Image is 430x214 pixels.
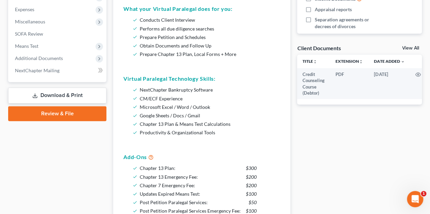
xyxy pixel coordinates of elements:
i: unfold_more [313,60,317,64]
li: Prepare Petition and Schedules [140,33,277,41]
td: PDF [330,68,368,99]
span: 1 [421,191,426,196]
span: $200 [246,181,257,190]
td: [DATE] [368,68,410,99]
span: Post Petition Paralegal Services Emergency Fee: [140,208,241,214]
li: Google Sheets / Docs / Gmail [140,111,277,120]
span: $300 [246,164,257,172]
span: Expenses [15,6,34,12]
li: Conducts Client Interview [140,16,277,24]
i: expand_more [400,60,405,64]
li: Obtain Documents and Follow Up [140,41,277,50]
i: unfold_more [359,60,363,64]
span: $200 [246,173,257,181]
a: Extensionunfold_more [336,59,363,64]
h5: What your Virtual Paralegal does for you: [123,5,280,13]
span: Chapter 7 Emergency Fee: [140,182,195,188]
span: NextChapter Mailing [15,67,59,73]
span: Post Petition Paralegal Services: [140,199,208,205]
li: Prepare Chapter 13 Plan, Local Forms + More [140,50,277,58]
li: NextChapter Bankruptcy Software [140,85,277,94]
a: Download & Print [8,87,106,103]
a: Titleunfold_more [303,59,317,64]
span: Updates Expired Means Test: [140,191,200,197]
a: NextChapter Mailing [10,64,106,77]
a: Date Added expand_more [374,59,405,64]
li: Microsoft Excel / Word / Outlook [140,103,277,111]
a: Review & File [8,106,106,121]
h5: Add-Ons [123,153,280,161]
span: $50 [248,198,257,207]
span: Chapter 13 Emergency Fee: [140,174,198,180]
span: Miscellaneous [15,19,45,24]
span: Means Test [15,43,38,49]
li: Productivity & Organizational Tools [140,128,277,137]
span: Additional Documents [15,55,63,61]
iframe: Intercom live chat [407,191,423,207]
a: View All [402,46,419,51]
td: Credit Counseling Course (Debtor) [297,68,330,99]
a: SOFA Review [10,28,106,40]
div: Client Documents [297,44,341,52]
span: $100 [246,190,257,198]
span: SOFA Review [15,31,43,37]
span: Separation agreements or decrees of divorces [315,16,385,30]
li: Chapter 13 Plan & Means Test Calculations [140,120,277,128]
span: Appraisal reports [315,6,352,13]
h5: Virtual Paralegal Technology Skills: [123,75,280,83]
li: CM/ECF Experience [140,94,277,103]
span: Chapter 13 Plan: [140,165,175,171]
li: Performs all due diligence searches [140,24,277,33]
